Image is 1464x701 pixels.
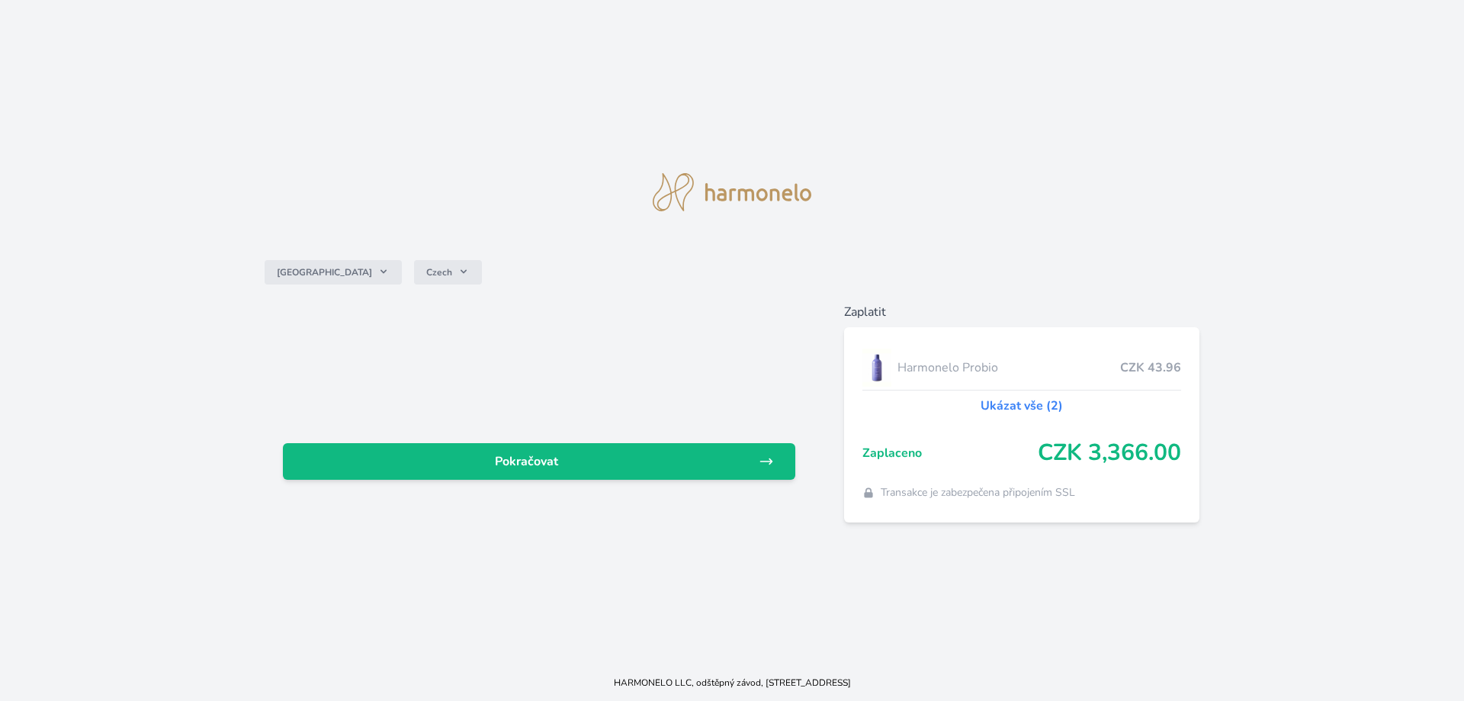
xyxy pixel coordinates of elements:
[862,444,1039,462] span: Zaplaceno
[283,443,795,480] a: Pokračovat
[653,173,811,211] img: logo.svg
[844,303,1200,321] h6: Zaplatit
[862,349,891,387] img: CLEAN_PROBIO_se_stinem_x-lo.jpg
[414,260,482,285] button: Czech
[881,485,1075,500] span: Transakce je zabezpečena připojením SSL
[981,397,1063,415] a: Ukázat vše (2)
[295,452,759,471] span: Pokračovat
[426,266,452,278] span: Czech
[1120,359,1181,377] span: CZK 43.96
[277,266,372,278] span: [GEOGRAPHIC_DATA]
[1038,439,1181,467] span: CZK 3,366.00
[897,359,1121,377] span: Harmonelo Probio
[265,260,402,285] button: [GEOGRAPHIC_DATA]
